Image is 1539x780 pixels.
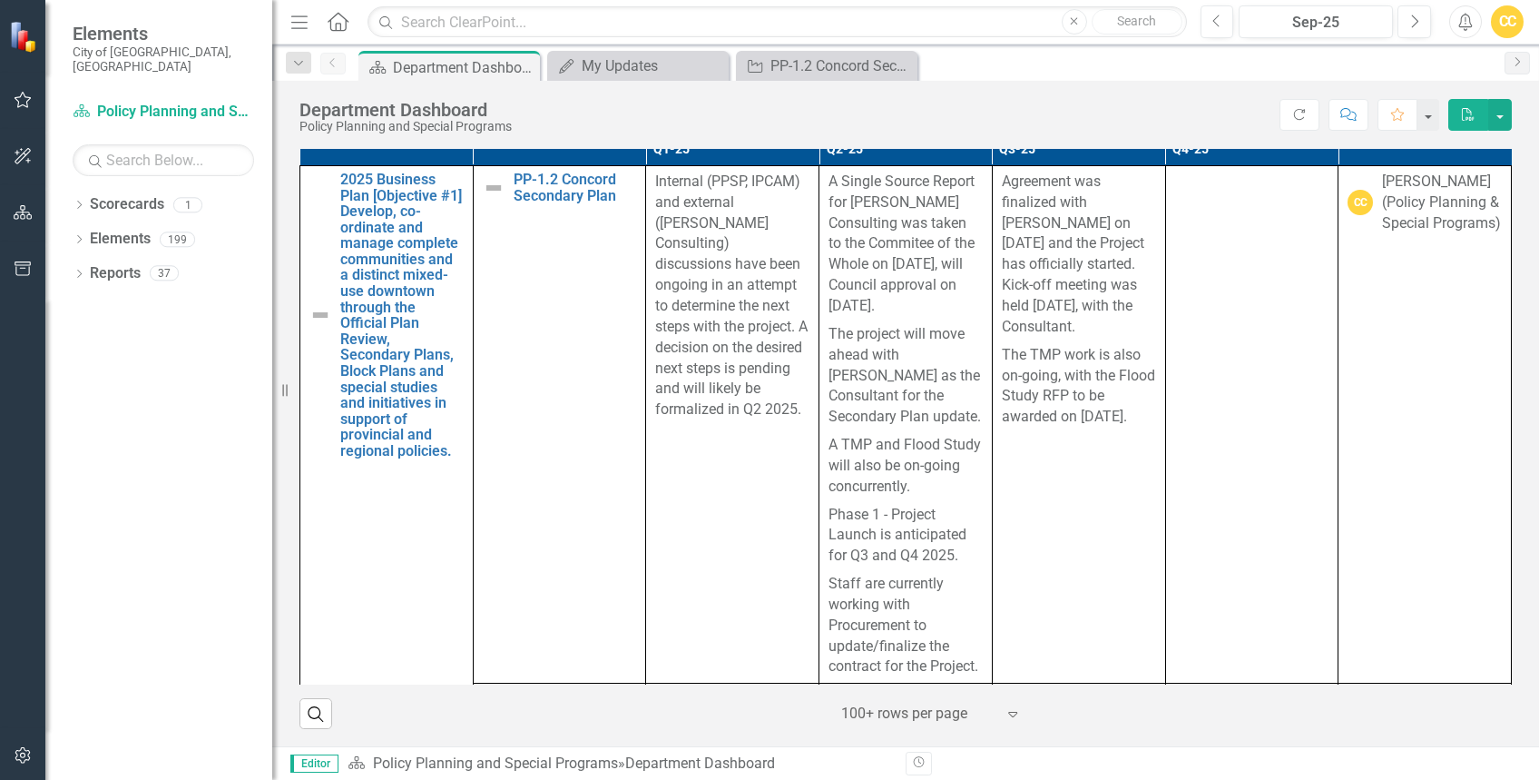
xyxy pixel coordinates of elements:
button: Sep-25 [1239,5,1393,38]
a: Policy Planning and Special Programs [373,755,618,772]
p: A TMP and Flood Study will also be on-going concurrently. [828,431,983,501]
div: 37 [150,266,179,281]
img: ClearPoint Strategy [9,20,41,52]
a: Policy Planning and Special Programs [73,102,254,123]
span: Editor [290,755,338,773]
small: City of [GEOGRAPHIC_DATA], [GEOGRAPHIC_DATA] [73,44,254,74]
a: Elements [90,229,151,250]
div: Department Dashboard [299,100,512,120]
button: CC [1491,5,1524,38]
a: Reports [90,263,141,284]
span: Search [1117,14,1156,28]
a: PP-1.2 Concord Secondary Plan [514,172,637,203]
a: Scorecards [90,194,164,215]
td: Double-Click to Edit [646,165,819,683]
button: Search [1092,9,1182,35]
p: Agreement was finalized with [PERSON_NAME] on [DATE] and the Project has officially started. Kick... [1002,172,1156,341]
a: 2025 Business Plan [Objective #1] Develop, co-ordinate and manage complete communities and a dist... [340,172,464,459]
a: My Updates [552,54,724,77]
td: Double-Click to Edit Right Click for Context Menu [473,165,646,683]
p: Staff are currently working with Procurement to update/finalize the contract for the Project. [828,570,983,677]
div: 1 [173,197,202,212]
div: Department Dashboard [625,755,775,772]
p: The TMP work is also on-going, with the Flood Study RFP to be awarded on [DATE]. [1002,341,1156,431]
div: My Updates [582,54,724,77]
div: Sep-25 [1245,12,1387,34]
span: Elements [73,23,254,44]
a: PP-1.2 Concord Secondary Plan [740,54,913,77]
input: Search Below... [73,144,254,176]
input: Search ClearPoint... [368,6,1186,38]
div: CC [1348,190,1373,215]
p: Phase 1 - Project Launch is anticipated for Q3 and Q4 2025. [828,501,983,571]
td: Double-Click to Edit [1338,165,1512,683]
td: Double-Click to Edit [1165,165,1338,683]
div: Policy Planning and Special Programs [299,120,512,133]
p: The project will move ahead with [PERSON_NAME] as the Consultant for the Secondary Plan update. [828,321,983,431]
td: Double-Click to Edit [992,165,1165,683]
img: Not Defined [309,304,331,326]
p: A Single Source Report for [PERSON_NAME] Consulting was taken to the Commitee of the Whole on [DA... [828,172,983,321]
div: PP-1.2 Concord Secondary Plan [770,54,913,77]
img: Not Defined [483,177,505,199]
p: Internal (PPSP, IPCAM) and external ([PERSON_NAME] Consulting) discussions have been ongoing in a... [655,172,809,420]
td: Double-Click to Edit [819,165,993,683]
div: [PERSON_NAME] (Policy Planning & Special Programs) [1382,172,1502,234]
div: 199 [160,232,195,247]
div: Department Dashboard [393,56,535,79]
div: » [348,754,892,775]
